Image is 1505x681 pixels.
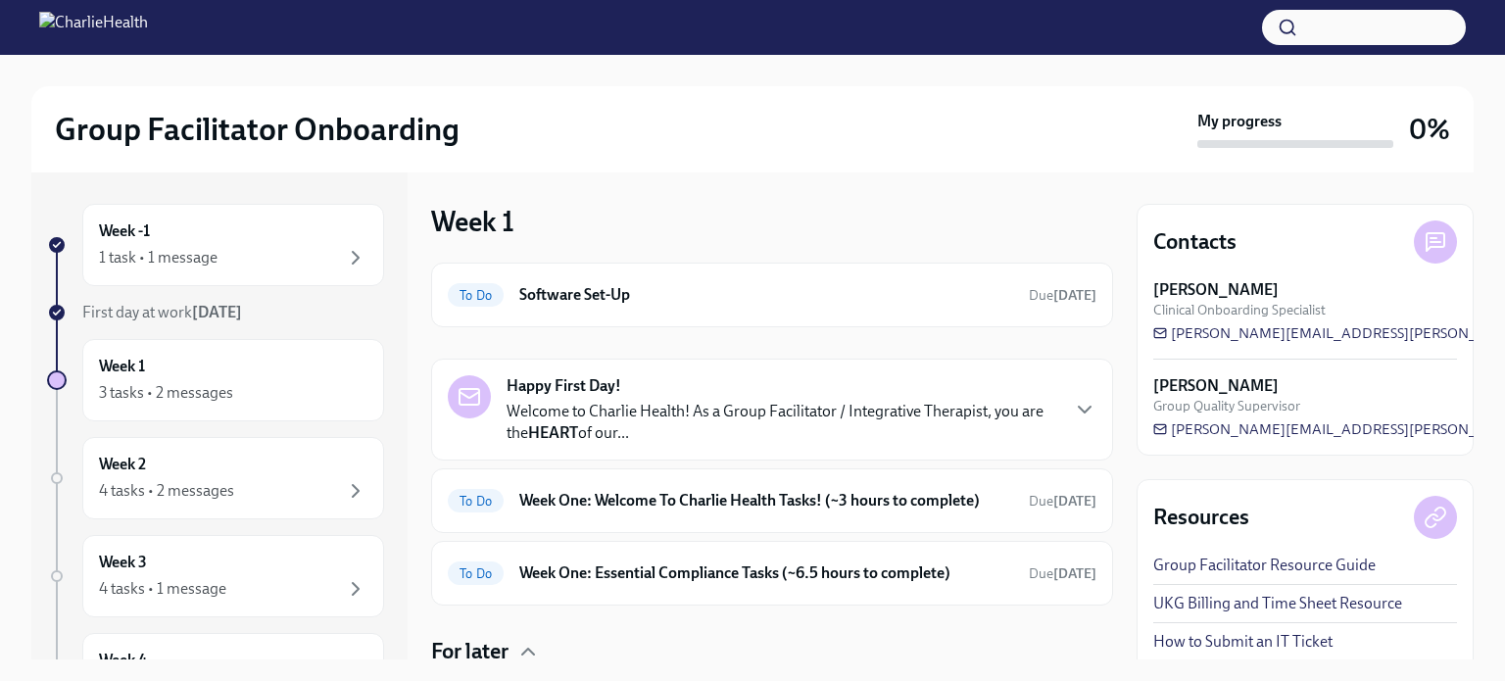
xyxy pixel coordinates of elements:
strong: [DATE] [1053,565,1096,582]
strong: [PERSON_NAME] [1153,375,1279,397]
a: How to Submit an IT Ticket [1153,631,1333,653]
span: Due [1029,287,1096,304]
span: Group Quality Supervisor [1153,397,1300,415]
a: Group Facilitator Resource Guide [1153,555,1376,576]
a: Week 13 tasks • 2 messages [47,339,384,421]
span: To Do [448,566,504,581]
h4: Resources [1153,503,1249,532]
div: For later [431,637,1113,666]
a: Week -11 task • 1 message [47,204,384,286]
a: To DoWeek One: Welcome To Charlie Health Tasks! (~3 hours to complete)Due[DATE] [448,485,1096,516]
h3: Week 1 [431,204,514,239]
a: To DoWeek One: Essential Compliance Tasks (~6.5 hours to complete)Due[DATE] [448,558,1096,589]
a: First day at work[DATE] [47,302,384,323]
span: Clinical Onboarding Specialist [1153,301,1326,319]
span: September 22nd, 2025 10:00 [1029,564,1096,583]
h6: Week One: Essential Compliance Tasks (~6.5 hours to complete) [519,562,1013,584]
h3: 0% [1409,112,1450,147]
img: CharlieHealth [39,12,148,43]
div: 4 tasks • 2 messages [99,480,234,502]
strong: [PERSON_NAME] [1153,279,1279,301]
span: Due [1029,493,1096,510]
div: 4 tasks • 1 message [99,578,226,600]
a: UKG Billing and Time Sheet Resource [1153,593,1402,614]
span: September 16th, 2025 10:00 [1029,286,1096,305]
h6: Week 3 [99,552,147,573]
h6: Software Set-Up [519,284,1013,306]
span: To Do [448,288,504,303]
p: Welcome to Charlie Health! As a Group Facilitator / Integrative Therapist, you are the of our... [507,401,1057,444]
span: Due [1029,565,1096,582]
strong: Happy First Day! [507,375,621,397]
a: To DoSoftware Set-UpDue[DATE] [448,279,1096,311]
h6: Week 2 [99,454,146,475]
div: 3 tasks • 2 messages [99,382,233,404]
strong: [DATE] [192,303,242,321]
strong: HEART [528,423,578,442]
a: Week 24 tasks • 2 messages [47,437,384,519]
h6: Week -1 [99,220,150,242]
h4: Contacts [1153,227,1237,257]
strong: My progress [1197,111,1282,132]
h4: For later [431,637,509,666]
h6: Week 4 [99,650,147,671]
strong: [DATE] [1053,493,1096,510]
span: September 22nd, 2025 10:00 [1029,492,1096,511]
a: Week 34 tasks • 1 message [47,535,384,617]
h2: Group Facilitator Onboarding [55,110,460,149]
h6: Week One: Welcome To Charlie Health Tasks! (~3 hours to complete) [519,490,1013,511]
strong: [DATE] [1053,287,1096,304]
h6: Week 1 [99,356,145,377]
span: First day at work [82,303,242,321]
span: To Do [448,494,504,509]
div: 1 task • 1 message [99,247,218,268]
